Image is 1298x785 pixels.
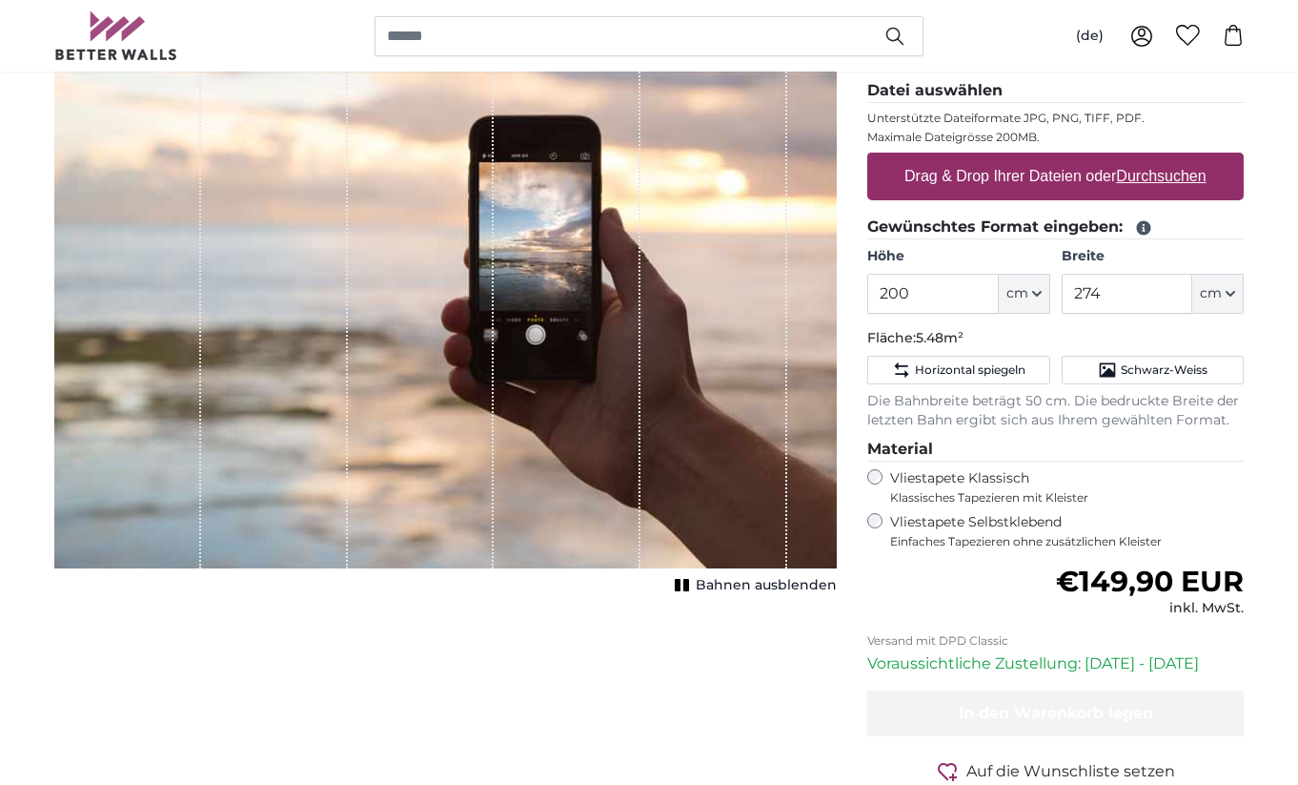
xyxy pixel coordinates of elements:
[867,216,1244,239] legend: Gewünschtes Format eingeben:
[867,633,1244,649] p: Versand mit DPD Classic
[867,329,1244,348] p: Fläche:
[1117,168,1207,184] u: Durchsuchen
[1062,356,1244,384] button: Schwarz-Weiss
[890,469,1227,506] label: Vliestapete Klassisch
[890,490,1227,506] span: Klassisches Tapezieren mit Kleister
[1062,247,1244,266] label: Breite
[915,362,1025,378] span: Horizontal spiegeln
[867,111,1244,126] p: Unterstützte Dateiformate JPG, PNG, TIFF, PDF.
[890,513,1244,549] label: Vliestapete Selbstklebend
[867,130,1244,145] p: Maximale Dateigrösse 200MB.
[1061,19,1119,53] button: (de)
[867,356,1049,384] button: Horizontal spiegeln
[966,760,1175,783] span: Auf die Wunschliste setzen
[867,79,1244,103] legend: Datei auswählen
[867,438,1244,462] legend: Material
[1056,564,1244,599] span: €149,90 EUR
[867,247,1049,266] label: Höhe
[867,759,1244,783] button: Auf die Wunschliste setzen
[1192,274,1244,314] button: cm
[916,329,963,346] span: 5.48m²
[54,11,178,60] img: Betterwalls
[867,652,1244,675] p: Voraussichtliche Zustellung: [DATE] - [DATE]
[897,157,1214,196] label: Drag & Drop Ihrer Dateien oder
[959,704,1153,722] span: In den Warenkorb legen
[890,534,1244,549] span: Einfaches Tapezieren ohne zusätzlichen Kleister
[1200,284,1222,303] span: cm
[1121,362,1207,378] span: Schwarz-Weiss
[867,691,1244,736] button: In den Warenkorb legen
[867,392,1244,430] p: Die Bahnbreite beträgt 50 cm. Die bedruckte Breite der letzten Bahn ergibt sich aus Ihrem gewählt...
[696,576,837,595] span: Bahnen ausblenden
[999,274,1050,314] button: cm
[669,572,837,599] button: Bahnen ausblenden
[1006,284,1028,303] span: cm
[1056,599,1244,618] div: inkl. MwSt.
